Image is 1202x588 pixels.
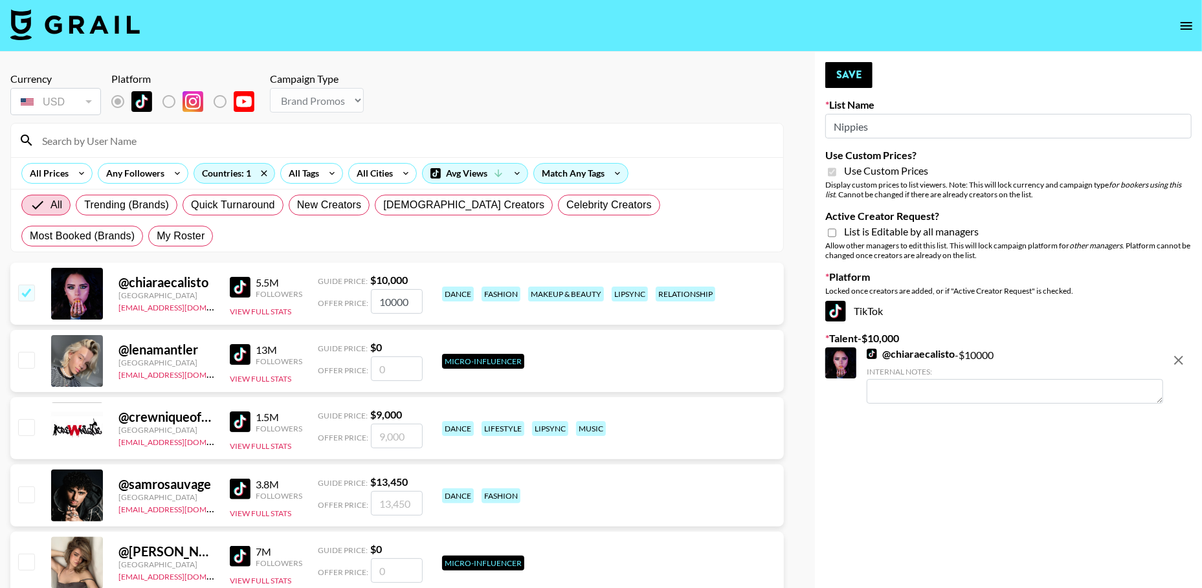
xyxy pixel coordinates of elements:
[844,225,979,238] span: List is Editable by all managers
[371,558,423,583] input: 0
[825,149,1192,162] label: Use Custom Prices?
[118,342,214,358] div: @ lenamantler
[825,210,1192,223] label: Active Creator Request?
[370,274,408,286] strong: $ 10,000
[318,433,368,442] span: Offer Price:
[256,276,302,289] div: 5.5M
[867,367,1163,376] div: Internal Notes:
[370,543,382,555] strong: $ 0
[576,421,606,436] div: music
[825,241,1192,260] div: Allow other managers to edit this list. This will lock campaign platform for . Platform cannot be...
[10,9,140,40] img: Grail Talent
[318,365,368,375] span: Offer Price:
[482,287,520,301] div: fashion
[10,72,101,85] div: Currency
[442,354,524,369] div: Micro-Influencer
[370,341,382,353] strong: $ 0
[383,197,544,213] span: [DEMOGRAPHIC_DATA] Creators
[528,287,604,301] div: makeup & beauty
[230,479,250,499] img: TikTok
[534,164,628,183] div: Match Any Tags
[656,287,715,301] div: relationship
[482,488,520,503] div: fashion
[118,300,249,312] a: [EMAIL_ADDRESS][DOMAIN_NAME]
[10,85,101,118] div: Currency is locked to USD
[256,545,302,558] div: 7M
[442,287,474,301] div: dance
[318,343,368,353] span: Guide Price:
[13,91,98,113] div: USD
[318,500,368,510] span: Offer Price:
[118,492,214,502] div: [GEOGRAPHIC_DATA]
[1166,347,1192,373] button: remove
[230,307,291,316] button: View Full Stats
[371,289,423,314] input: 10,000
[191,197,275,213] span: Quick Turnaround
[318,411,368,420] span: Guide Price:
[194,164,274,183] div: Countries: 1
[230,344,250,365] img: TikTok
[825,332,1192,345] label: Talent - $ 10,000
[183,91,203,112] img: Instagram
[230,441,291,451] button: View Full Stats
[442,556,524,571] div: Micro-Influencer
[825,62,873,88] button: Save
[612,287,648,301] div: lipsync
[371,491,423,516] input: 13,450
[30,228,135,244] span: Most Booked (Brands)
[84,197,169,213] span: Trending (Brands)
[318,567,368,577] span: Offer Price:
[230,277,250,298] img: TikTok
[825,270,1192,283] label: Platform
[318,276,368,286] span: Guide Price:
[825,286,1192,296] div: Locked once creators are added, or if "Active Creator Request" is checked.
[111,72,265,85] div: Platform
[118,274,214,290] div: @ chiaraecalisto
[281,164,322,183] div: All Tags
[118,358,214,367] div: [GEOGRAPHIC_DATA]
[118,569,249,582] a: [EMAIL_ADDRESS][DOMAIN_NAME]
[566,197,652,213] span: Celebrity Creators
[825,180,1181,199] em: for bookers using this list
[318,298,368,308] span: Offer Price:
[482,421,524,436] div: lifestyle
[867,349,877,359] img: TikTok
[1174,13,1199,39] button: open drawer
[131,91,152,112] img: TikTok
[825,180,1192,199] div: Display custom prices to list viewers. Note: This will lock currency and campaign type . Cannot b...
[118,290,214,300] div: [GEOGRAPHIC_DATA]
[256,491,302,501] div: Followers
[371,424,423,448] input: 9,000
[118,543,214,560] div: @ [PERSON_NAME]
[423,164,528,183] div: Avg Views
[256,289,302,299] div: Followers
[256,343,302,356] div: 13M
[318,545,368,555] span: Guide Price:
[22,164,71,183] div: All Prices
[349,164,395,183] div: All Cities
[230,508,291,518] button: View Full Stats
[118,435,249,447] a: [EMAIL_ADDRESS][DOMAIN_NAME]
[297,197,362,213] span: New Creators
[371,356,423,381] input: 0
[256,356,302,366] div: Followers
[442,488,474,503] div: dance
[230,374,291,384] button: View Full Stats
[867,347,1163,404] div: - $ 10000
[270,72,364,85] div: Campaign Type
[1069,241,1122,250] em: other managers
[256,411,302,424] div: 1.5M
[844,164,928,177] span: Use Custom Prices
[825,301,846,321] img: TikTok
[825,301,1192,321] div: TikTok
[98,164,167,183] div: Any Followers
[118,502,249,514] a: [EMAIL_ADDRESS][DOMAIN_NAME]
[118,476,214,492] div: @ samrosauvage
[50,197,62,213] span: All
[442,421,474,436] div: dance
[256,478,302,491] div: 3.8M
[111,88,265,115] div: Remove selected talent to change platforms
[230,546,250,567] img: TikTok
[118,409,214,425] div: @ crewniqueofficial
[867,347,955,360] a: @chiaraecalisto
